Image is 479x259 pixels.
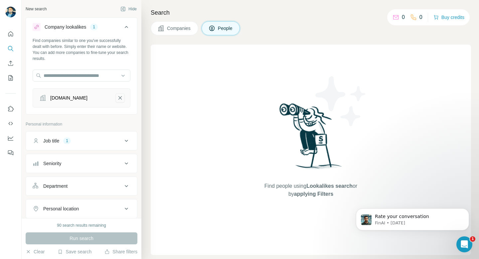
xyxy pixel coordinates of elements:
button: Use Surfe on LinkedIn [5,103,16,115]
div: Seniority [43,160,61,167]
img: Surfe Illustration - Woman searching with binoculars [276,102,346,176]
span: applying Filters [294,191,333,197]
p: 0 [419,13,422,21]
div: New search [26,6,47,12]
p: Personal information [26,121,137,127]
button: Use Surfe API [5,118,16,129]
button: Search [5,43,16,55]
button: Department [26,178,137,194]
div: Department [43,183,68,189]
span: Find people using or by [257,182,364,198]
span: Lookalikes search [306,183,353,189]
button: Company lookalikes1 [26,19,137,38]
p: 0 [402,13,405,21]
div: 90 search results remaining [57,222,106,228]
iframe: Intercom live chat [456,236,472,252]
div: Job title [43,137,59,144]
button: Personal location [26,201,137,217]
button: Feedback [5,147,16,159]
button: Seniority [26,155,137,171]
iframe: Intercom notifications message [346,194,479,241]
div: 1 [90,24,98,30]
div: 1 [63,138,71,144]
button: Job title1 [26,133,137,149]
button: Clear [26,248,45,255]
button: Buy credits [433,13,464,22]
div: Find companies similar to one you've successfully dealt with before. Simply enter their name or w... [33,38,130,62]
div: Company lookalikes [45,24,86,30]
h4: Search [151,8,471,17]
button: kaizenleap.com-remove-button [115,93,125,103]
button: Enrich CSV [5,57,16,69]
button: Dashboard [5,132,16,144]
span: People [218,25,233,32]
span: 1 [470,236,475,242]
img: Surfe Illustration - Stars [311,71,371,131]
button: Hide [116,4,141,14]
button: Share filters [104,248,137,255]
div: Personal location [43,205,79,212]
button: Quick start [5,28,16,40]
button: Save search [58,248,91,255]
div: [DOMAIN_NAME] [50,95,87,101]
img: Avatar [5,7,16,17]
button: My lists [5,72,16,84]
span: Companies [167,25,191,32]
